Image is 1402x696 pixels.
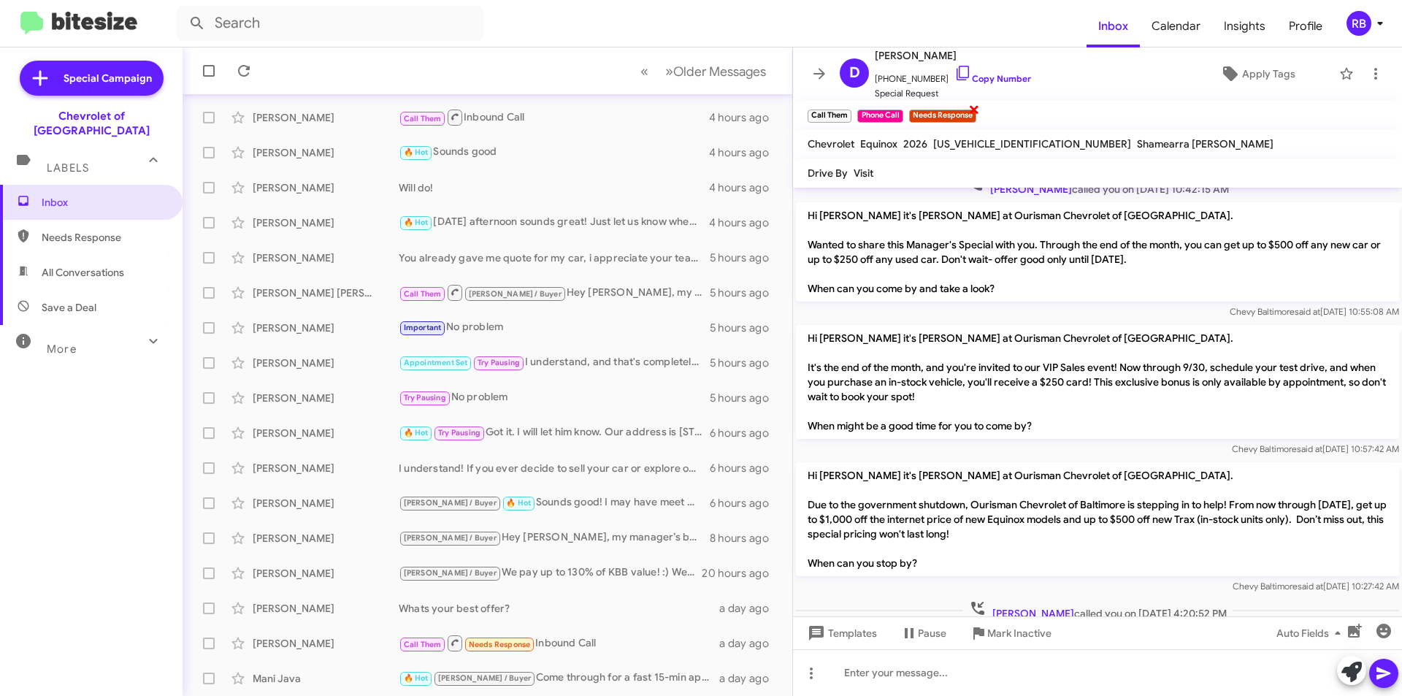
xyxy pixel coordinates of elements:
[710,426,781,440] div: 6 hours ago
[796,325,1399,439] p: Hi [PERSON_NAME] it's [PERSON_NAME] at Ourisman Chevrolet of [GEOGRAPHIC_DATA]. It's the end of t...
[253,286,399,300] div: [PERSON_NAME] [PERSON_NAME]
[399,283,710,302] div: Hey [PERSON_NAME], my manager’s been paying up to 180% over market for trades this week. If yours...
[987,620,1051,646] span: Mark Inactive
[710,496,781,510] div: 6 hours ago
[808,167,848,180] span: Drive By
[808,137,854,150] span: Chevrolet
[20,61,164,96] a: Special Campaign
[404,358,468,367] span: Appointment Set
[793,620,889,646] button: Templates
[1242,61,1295,87] span: Apply Tags
[399,529,710,546] div: Hey [PERSON_NAME], my manager’s been paying up to 180% over market for trades this week. If yours...
[854,167,873,180] span: Visit
[719,671,781,686] div: a day ago
[632,56,775,86] nav: Page navigation example
[47,161,89,175] span: Labels
[918,620,946,646] span: Pause
[710,251,781,265] div: 5 hours ago
[253,531,399,546] div: [PERSON_NAME]
[469,640,531,649] span: Needs Response
[1230,306,1399,317] span: Chevy Baltimore [DATE] 10:55:08 AM
[849,61,860,85] span: D
[709,145,781,160] div: 4 hours ago
[404,218,429,227] span: 🔥 Hot
[404,148,429,157] span: 🔥 Hot
[710,531,781,546] div: 8 hours ago
[968,100,980,118] span: ×
[702,566,781,581] div: 20 hours ago
[958,620,1063,646] button: Mark Inactive
[399,565,702,581] div: We pay up to 130% of KBB value! :) We need to look under the hood to get you an exact number - so...
[42,265,124,280] span: All Conversations
[438,428,480,437] span: Try Pausing
[399,319,710,336] div: No problem
[399,461,710,475] div: I understand! If you ever decide to sell your car or explore options in the furure, don't hesitat...
[719,601,781,616] div: a day ago
[404,289,442,299] span: Call Them
[673,64,766,80] span: Older Messages
[1212,5,1277,47] span: Insights
[889,620,958,646] button: Pause
[1295,306,1320,317] span: said at
[404,323,442,332] span: Important
[404,428,429,437] span: 🔥 Hot
[796,202,1399,302] p: Hi [PERSON_NAME] it's [PERSON_NAME] at Ourisman Chevrolet of [GEOGRAPHIC_DATA]. Wanted to share t...
[253,461,399,475] div: [PERSON_NAME]
[1232,443,1399,454] span: Chevy Baltimore [DATE] 10:57:42 AM
[709,110,781,125] div: 4 hours ago
[1277,5,1334,47] a: Profile
[399,389,710,406] div: No problem
[954,73,1031,84] a: Copy Number
[1334,11,1386,36] button: RB
[399,424,710,441] div: Got it. I will let him know. Our address is [STREET_ADDRESS]
[253,391,399,405] div: [PERSON_NAME]
[42,230,166,245] span: Needs Response
[1087,5,1140,47] a: Inbox
[709,180,781,195] div: 4 hours ago
[399,144,709,161] div: Sounds good
[404,393,446,402] span: Try Pausing
[404,533,497,543] span: [PERSON_NAME] / Buyer
[808,110,851,123] small: Call Them
[506,498,531,508] span: 🔥 Hot
[796,462,1399,576] p: Hi [PERSON_NAME] it's [PERSON_NAME] at Ourisman Chevrolet of [GEOGRAPHIC_DATA]. Due to the govern...
[399,634,719,652] div: Inbound Call
[656,56,775,86] button: Next
[710,286,781,300] div: 5 hours ago
[857,110,903,123] small: Phone Call
[963,600,1233,621] span: called you on [DATE] 4:20:52 PM
[992,607,1074,620] span: [PERSON_NAME]
[1233,581,1399,592] span: Chevy Baltimore [DATE] 10:27:42 AM
[399,180,709,195] div: Will do!
[399,251,710,265] div: You already gave me quote for my car, i appreciate your team taking the time to work on me with t...
[253,356,399,370] div: [PERSON_NAME]
[253,636,399,651] div: [PERSON_NAME]
[253,145,399,160] div: [PERSON_NAME]
[253,180,399,195] div: [PERSON_NAME]
[805,620,877,646] span: Templates
[253,671,399,686] div: Mani Java
[253,496,399,510] div: [PERSON_NAME]
[253,215,399,230] div: [PERSON_NAME]
[404,498,497,508] span: [PERSON_NAME] / Buyer
[1140,5,1212,47] a: Calendar
[860,137,897,150] span: Equinox
[933,137,1131,150] span: [US_VEHICLE_IDENTIFICATION_NUMBER]
[665,62,673,80] span: »
[478,358,520,367] span: Try Pausing
[1347,11,1371,36] div: RB
[253,601,399,616] div: [PERSON_NAME]
[710,391,781,405] div: 5 hours ago
[719,636,781,651] div: a day ago
[990,183,1072,196] span: [PERSON_NAME]
[399,108,709,126] div: Inbound Call
[404,568,497,578] span: [PERSON_NAME] / Buyer
[42,195,166,210] span: Inbox
[1276,620,1347,646] span: Auto Fields
[253,110,399,125] div: [PERSON_NAME]
[253,251,399,265] div: [PERSON_NAME]
[404,114,442,123] span: Call Them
